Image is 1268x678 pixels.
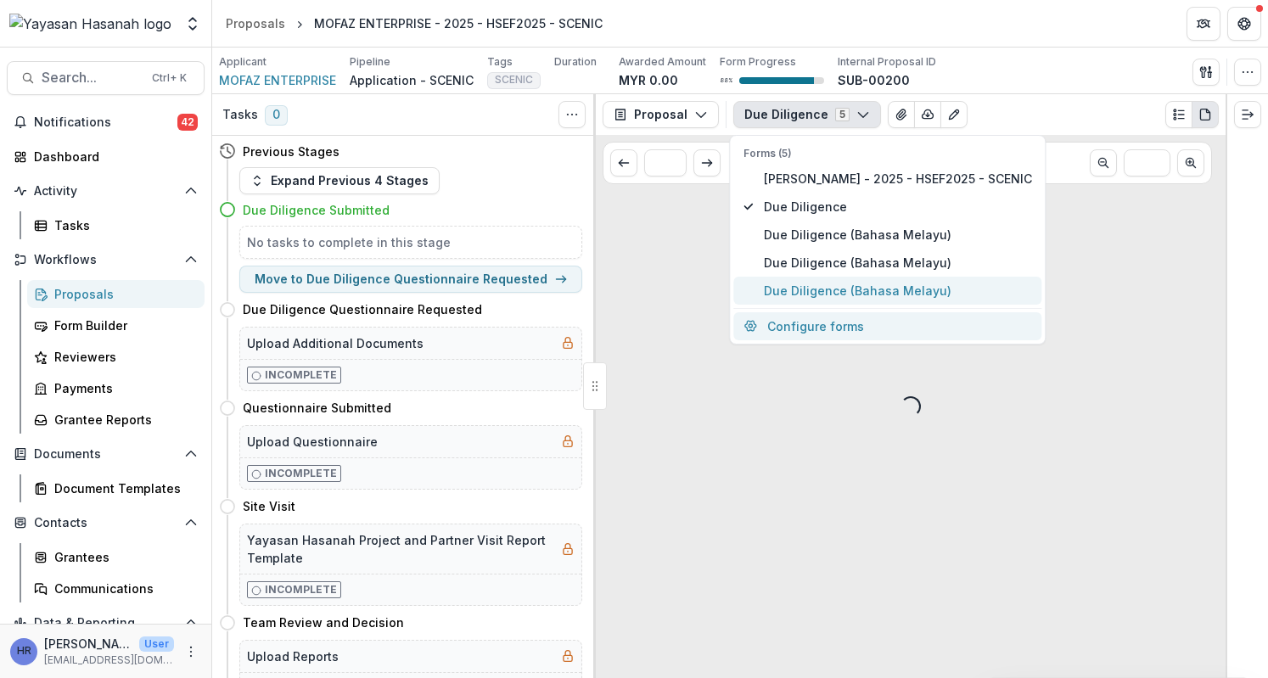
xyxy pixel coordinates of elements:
[27,343,205,371] a: Reviewers
[764,282,1032,300] span: Due Diligence (Bahasa Melayu)
[27,211,205,239] a: Tasks
[1192,101,1219,128] button: PDF view
[27,311,205,339] a: Form Builder
[243,614,404,631] h4: Team Review and Decision
[17,646,31,657] div: Hanis Anissa binti Abd Rafar
[603,101,719,128] button: Proposal
[764,170,1032,188] span: [PERSON_NAME] - 2025 - HSEF2025 - SCENIC
[181,642,201,662] button: More
[487,54,513,70] p: Tags
[1227,7,1261,41] button: Get Help
[265,367,337,383] p: Incomplete
[619,54,706,70] p: Awarded Amount
[247,433,378,451] h5: Upload Questionnaire
[7,246,205,273] button: Open Workflows
[54,580,191,597] div: Communications
[149,69,190,87] div: Ctrl + K
[1187,7,1220,41] button: Partners
[34,115,177,130] span: Notifications
[54,379,191,397] div: Payments
[219,54,267,70] p: Applicant
[1165,101,1192,128] button: Plaintext view
[247,233,575,251] h5: No tasks to complete in this stage
[764,226,1032,244] span: Due Diligence (Bahasa Melayu)
[54,411,191,429] div: Grantee Reports
[27,574,205,602] a: Communications
[720,75,732,87] p: 88 %
[34,253,177,267] span: Workflows
[720,54,796,70] p: Form Progress
[7,109,205,136] button: Notifications42
[888,101,915,128] button: View Attached Files
[7,143,205,171] a: Dashboard
[42,70,142,86] span: Search...
[243,399,391,417] h4: Questionnaire Submitted
[314,14,603,32] div: MOFAZ ENTERPRISE - 2025 - HSEF2025 - SCENIC
[554,54,597,70] p: Duration
[838,54,936,70] p: Internal Proposal ID
[619,71,678,89] p: MYR 0.00
[34,184,177,199] span: Activity
[27,374,205,402] a: Payments
[54,317,191,334] div: Form Builder
[27,406,205,434] a: Grantee Reports
[7,61,205,95] button: Search...
[243,143,339,160] h4: Previous Stages
[239,266,582,293] button: Move to Due Diligence Questionnaire Requested
[9,14,171,34] img: Yayasan Hasanah logo
[44,635,132,653] p: [PERSON_NAME]
[27,280,205,308] a: Proposals
[219,11,292,36] a: Proposals
[226,14,285,32] div: Proposals
[350,54,390,70] p: Pipeline
[1234,101,1261,128] button: Expand right
[7,177,205,205] button: Open Activity
[764,254,1032,272] span: Due Diligence (Bahasa Melayu)
[558,101,586,128] button: Toggle View Cancelled Tasks
[219,71,336,89] a: MOFAZ ENTERPRISE
[54,479,191,497] div: Document Templates
[247,334,424,352] h5: Upload Additional Documents
[247,531,554,567] h5: Yayasan Hasanah Project and Partner Visit Report Template
[7,609,205,636] button: Open Data & Reporting
[27,474,205,502] a: Document Templates
[764,198,1032,216] span: Due Diligence
[243,497,295,515] h4: Site Visit
[219,11,609,36] nav: breadcrumb
[495,74,533,86] span: SCENIC
[222,108,258,122] h3: Tasks
[177,114,198,131] span: 42
[34,616,177,630] span: Data & Reporting
[34,447,177,462] span: Documents
[27,543,205,571] a: Grantees
[34,148,191,165] div: Dashboard
[54,548,191,566] div: Grantees
[44,653,174,668] p: [EMAIL_ADDRESS][DOMAIN_NAME]
[54,285,191,303] div: Proposals
[7,440,205,468] button: Open Documents
[265,466,337,481] p: Incomplete
[265,582,337,597] p: Incomplete
[139,636,174,652] p: User
[243,201,390,219] h4: Due Diligence Submitted
[181,7,205,41] button: Open entity switcher
[247,647,339,665] h5: Upload Reports
[838,71,910,89] p: SUB-00200
[34,516,177,530] span: Contacts
[350,71,474,89] p: Application - SCENIC
[243,300,482,318] h4: Due Diligence Questionnaire Requested
[7,509,205,536] button: Open Contacts
[239,167,440,194] button: Expand Previous 4 Stages
[265,105,288,126] span: 0
[743,146,1031,161] p: Forms (5)
[940,101,968,128] button: Edit as form
[54,348,191,366] div: Reviewers
[733,101,881,128] button: Due Diligence5
[54,216,191,234] div: Tasks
